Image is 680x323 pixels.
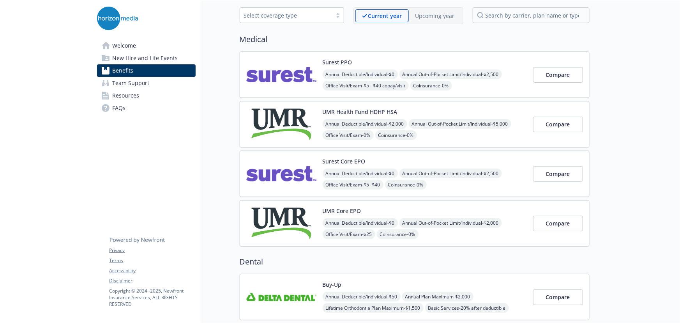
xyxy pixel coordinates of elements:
[110,277,195,284] a: Disclaimer
[240,34,590,45] h2: Medical
[546,121,570,128] span: Compare
[246,280,316,314] img: Delta Dental Insurance Company carrier logo
[113,39,136,52] span: Welcome
[368,12,402,20] p: Current year
[113,77,150,89] span: Team Support
[323,180,383,190] span: Office Visit/Exam - $5 -$40
[399,218,502,228] span: Annual Out-of-Pocket Limit/Individual - $2,000
[113,52,178,64] span: New Hire and Life Events
[97,102,196,114] a: FAQs
[399,69,502,79] span: Annual Out-of-Pocket Limit/Individual - $2,500
[533,216,583,231] button: Compare
[402,292,473,302] span: Annual Plan Maximum - $2,000
[546,293,570,301] span: Compare
[399,169,502,178] span: Annual Out-of-Pocket Limit/Individual - $2,500
[240,256,590,268] h2: Dental
[409,119,511,129] span: Annual Out-of-Pocket Limit/Individual - $5,000
[323,157,366,165] button: Surest Core EPO
[533,117,583,132] button: Compare
[473,7,590,23] input: search by carrier, plan name or type
[410,81,452,91] span: Coinsurance - 0%
[323,229,375,239] span: Office Visit/Exam - $25
[533,67,583,83] button: Compare
[97,77,196,89] a: Team Support
[246,157,316,190] img: Surest carrier logo
[97,89,196,102] a: Resources
[415,12,455,20] p: Upcoming year
[533,289,583,305] button: Compare
[323,169,398,178] span: Annual Deductible/Individual - $0
[323,218,398,228] span: Annual Deductible/Individual - $0
[113,89,140,102] span: Resources
[110,247,195,254] a: Privacy
[323,130,374,140] span: Office Visit/Exam - 0%
[246,108,316,141] img: UMR carrier logo
[110,288,195,307] p: Copyright © 2024 - 2025 , Newfront Insurance Services, ALL RIGHTS RESERVED
[546,170,570,177] span: Compare
[323,69,398,79] span: Annual Deductible/Individual - $0
[546,71,570,78] span: Compare
[246,58,316,91] img: Surest carrier logo
[385,180,427,190] span: Coinsurance - 0%
[323,280,342,289] button: Buy-Up
[533,166,583,182] button: Compare
[323,292,401,302] span: Annual Deductible/Individual - $50
[97,39,196,52] a: Welcome
[97,52,196,64] a: New Hire and Life Events
[97,64,196,77] a: Benefits
[110,257,195,264] a: Terms
[323,81,409,91] span: Office Visit/Exam - $5 - $40 copay/visit
[323,108,397,116] button: UMR Health Fund HDHP HSA
[110,267,195,274] a: Accessibility
[323,119,407,129] span: Annual Deductible/Individual - $2,000
[377,229,419,239] span: Coinsurance - 0%
[323,58,352,66] button: Surest PPO
[425,303,509,313] span: Basic Services - 20% after deductible
[546,220,570,227] span: Compare
[113,102,126,114] span: FAQs
[244,11,328,20] div: Select coverage type
[375,130,417,140] span: Coinsurance - 0%
[323,303,424,313] span: Lifetime Orthodontia Plan Maximum - $1,500
[246,207,316,240] img: UMR carrier logo
[113,64,134,77] span: Benefits
[323,207,361,215] button: UMR Core EPO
